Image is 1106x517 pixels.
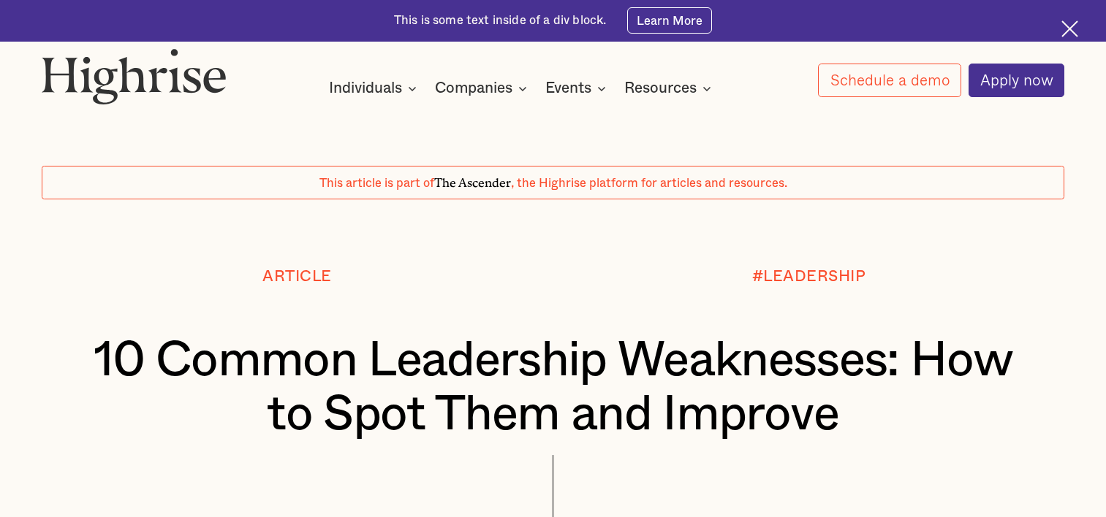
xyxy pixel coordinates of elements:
[435,80,531,97] div: Companies
[624,80,697,97] div: Resources
[84,334,1022,442] h1: 10 Common Leadership Weaknesses: How to Spot Them and Improve
[42,48,227,104] img: Highrise logo
[394,12,607,29] div: This is some text inside of a div block.
[319,177,434,189] span: This article is part of
[329,80,421,97] div: Individuals
[434,173,511,188] span: The Ascender
[818,64,961,97] a: Schedule a demo
[545,80,610,97] div: Events
[262,268,332,285] div: Article
[752,268,866,285] div: #LEADERSHIP
[969,64,1065,97] a: Apply now
[627,7,713,34] a: Learn More
[1061,20,1078,37] img: Cross icon
[545,80,591,97] div: Events
[329,80,402,97] div: Individuals
[624,80,716,97] div: Resources
[435,80,512,97] div: Companies
[511,177,787,189] span: , the Highrise platform for articles and resources.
